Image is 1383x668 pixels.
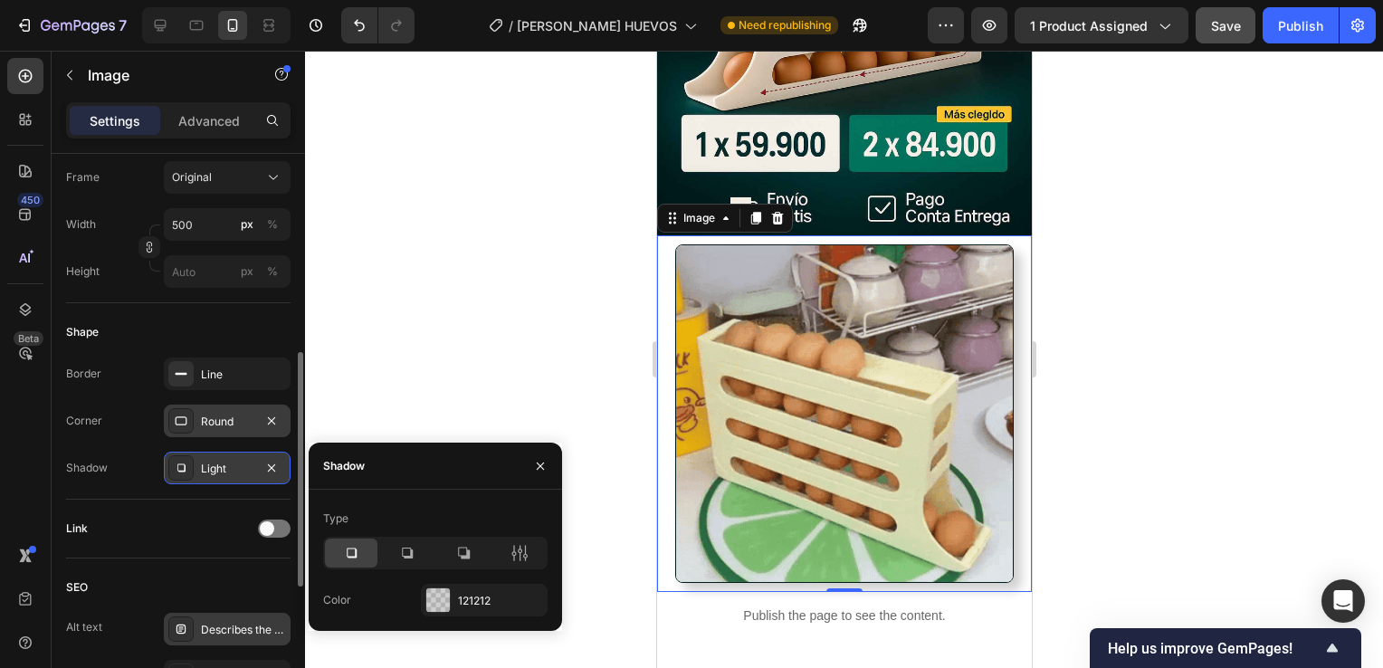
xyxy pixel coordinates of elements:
[1030,16,1148,35] span: 1 product assigned
[1211,18,1241,33] span: Save
[119,14,127,36] p: 7
[1196,7,1255,43] button: Save
[66,169,100,186] label: Frame
[178,111,240,130] p: Advanced
[267,263,278,280] div: %
[267,216,278,233] div: %
[341,7,415,43] div: Undo/Redo
[1015,7,1188,43] button: 1 product assigned
[236,261,258,282] button: %
[657,51,1032,668] iframe: Design area
[66,366,101,382] div: Border
[236,214,258,235] button: %
[66,324,99,340] div: Shape
[7,7,135,43] button: 7
[1321,579,1365,623] div: Open Intercom Messenger
[14,331,43,346] div: Beta
[323,458,365,474] div: Shadow
[262,214,283,235] button: px
[66,216,96,233] label: Width
[90,111,140,130] p: Settings
[66,460,108,476] div: Shadow
[17,193,43,207] div: 450
[201,622,286,638] div: Describes the appearance of the image
[66,579,88,596] div: SEO
[323,592,351,608] div: Color
[1108,640,1321,657] span: Help us improve GemPages!
[66,520,88,537] div: Link
[201,367,286,383] div: Line
[1278,16,1323,35] div: Publish
[172,169,212,186] span: Original
[241,263,253,280] div: px
[739,17,831,33] span: Need republishing
[323,511,348,527] div: Type
[1108,637,1343,659] button: Show survey - Help us improve GemPages!
[15,616,101,635] span: Add section
[164,208,291,241] input: px%
[88,64,242,86] p: Image
[201,461,253,477] div: Light
[164,161,291,194] button: Original
[66,413,102,429] div: Corner
[201,414,253,430] div: Round
[66,263,100,280] label: Height
[458,593,543,609] div: 121212
[1263,7,1339,43] button: Publish
[164,255,291,288] input: px%
[241,216,253,233] div: px
[509,16,513,35] span: /
[66,619,102,635] div: Alt text
[262,261,283,282] button: px
[517,16,677,35] span: [PERSON_NAME] HUEVOS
